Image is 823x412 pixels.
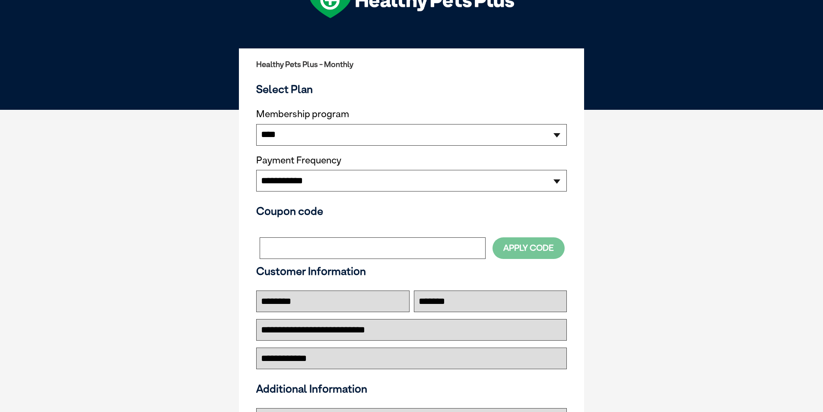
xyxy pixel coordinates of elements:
[256,265,567,278] h3: Customer Information
[256,60,567,69] h2: Healthy Pets Plus - Monthly
[493,237,565,259] button: Apply Code
[256,204,567,217] h3: Coupon code
[256,109,567,120] label: Membership program
[256,83,567,96] h3: Select Plan
[253,382,570,395] h3: Additional Information
[256,155,341,166] label: Payment Frequency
